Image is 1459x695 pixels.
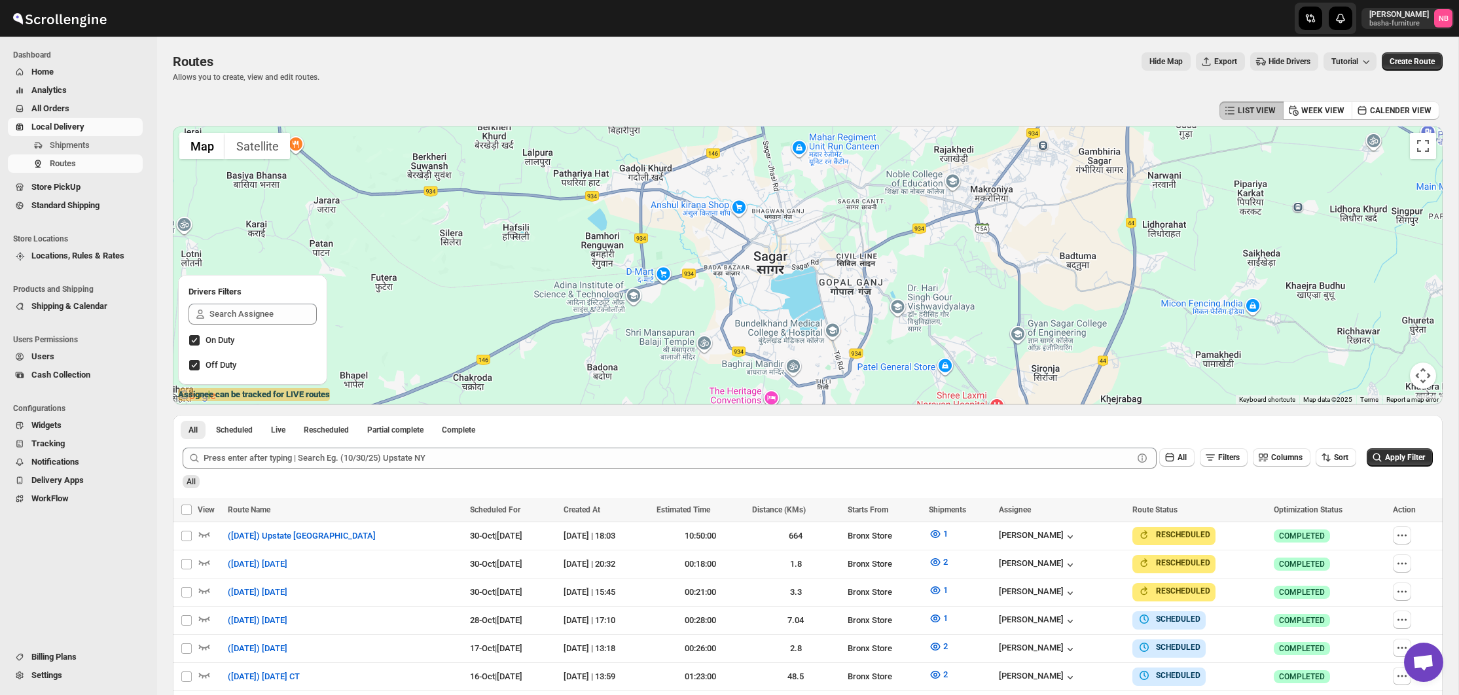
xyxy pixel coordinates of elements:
span: ([DATE]) [DATE] [228,586,287,599]
button: Map camera controls [1410,363,1436,389]
div: 10:50:00 [657,529,744,543]
input: Press enter after typing | Search Eg. (10/30/25) Upstate NY [204,448,1133,469]
button: Routes [8,154,143,173]
span: 30-Oct | [DATE] [470,531,522,541]
span: ([DATE]) [DATE] CT [228,670,300,683]
button: ([DATE]) [DATE] [220,610,295,631]
span: Delivery Apps [31,475,84,485]
img: ScrollEngine [10,2,109,35]
span: Shipments [929,505,966,514]
button: SCHEDULED [1138,613,1200,626]
div: [DATE] | 20:32 [564,558,648,571]
span: Tracking [31,438,65,448]
span: 1 [943,585,948,595]
button: 1 [921,608,956,629]
button: Apply Filter [1367,448,1433,467]
span: Scheduled For [470,505,520,514]
button: All routes [181,421,206,439]
span: Store Locations [13,234,148,244]
span: Users [31,351,54,361]
div: Bronx Store [848,586,921,599]
h2: Drivers Filters [189,285,317,298]
span: Off Duty [206,360,236,370]
p: [PERSON_NAME] [1369,9,1429,20]
button: WEEK VIEW [1283,101,1352,120]
span: Scheduled [216,425,253,435]
span: Standard Shipping [31,200,99,210]
span: On Duty [206,335,234,345]
button: [PERSON_NAME] [999,558,1077,571]
button: Export [1196,52,1245,71]
button: ([DATE]) [DATE] CT [220,666,308,687]
button: ([DATE]) [DATE] [220,582,295,603]
div: [DATE] | 17:10 [564,614,648,627]
span: Hide Map [1149,56,1183,67]
button: Home [8,63,143,81]
span: Settings [31,670,62,680]
b: RESCHEDULED [1156,558,1210,567]
a: Terms (opens in new tab) [1360,396,1378,403]
span: Distance (KMs) [752,505,806,514]
b: RESCHEDULED [1156,530,1210,539]
span: Starts From [848,505,888,514]
span: Products and Shipping [13,284,148,294]
span: Route Name [228,505,270,514]
span: COMPLETED [1279,559,1325,569]
button: RESCHEDULED [1138,556,1210,569]
button: [PERSON_NAME] [999,643,1077,656]
span: WorkFlow [31,493,69,503]
span: 16-Oct | [DATE] [470,671,522,681]
span: 2 [943,557,948,567]
div: [PERSON_NAME] [999,615,1077,628]
span: Created At [564,505,600,514]
button: Widgets [8,416,143,435]
b: SCHEDULED [1156,615,1200,624]
span: Optimization Status [1274,505,1342,514]
button: 2 [921,664,956,685]
span: Route Status [1132,505,1178,514]
span: Users Permissions [13,334,148,345]
span: Routes [50,158,76,168]
span: Rescheduled [304,425,349,435]
div: Open chat [1404,643,1443,682]
div: [DATE] | 18:03 [564,529,648,543]
span: All [1178,453,1187,462]
span: Action [1393,505,1416,514]
span: Analytics [31,85,67,95]
span: Shipping & Calendar [31,301,107,311]
span: Routes [173,54,213,69]
span: 30-Oct | [DATE] [470,587,522,597]
span: View [198,505,215,514]
button: Columns [1253,448,1310,467]
button: ([DATE]) [DATE] [220,554,295,575]
button: Settings [8,666,143,685]
span: 1 [943,613,948,623]
div: 00:28:00 [657,614,744,627]
span: 1 [943,529,948,539]
span: COMPLETED [1279,643,1325,654]
a: Open this area in Google Maps (opens a new window) [176,387,219,404]
span: LIST VIEW [1238,105,1276,116]
span: 28-Oct | [DATE] [470,615,522,625]
div: Bronx Store [848,614,921,627]
div: Bronx Store [848,670,921,683]
button: Cash Collection [8,366,143,384]
div: 01:23:00 [657,670,744,683]
span: COMPLETED [1279,531,1325,541]
button: 2 [921,636,956,657]
button: Show satellite imagery [225,133,290,159]
div: [PERSON_NAME] [999,586,1077,599]
button: [PERSON_NAME] [999,530,1077,543]
button: ([DATE]) [DATE] [220,638,295,659]
div: [DATE] | 15:45 [564,586,648,599]
span: COMPLETED [1279,587,1325,597]
span: COMPLETED [1279,615,1325,626]
button: Analytics [8,81,143,99]
button: Locations, Rules & Rates [8,247,143,265]
button: RESCHEDULED [1138,584,1210,597]
p: Allows you to create, view and edit routes. [173,72,319,82]
button: Billing Plans [8,648,143,666]
text: NB [1439,14,1449,23]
